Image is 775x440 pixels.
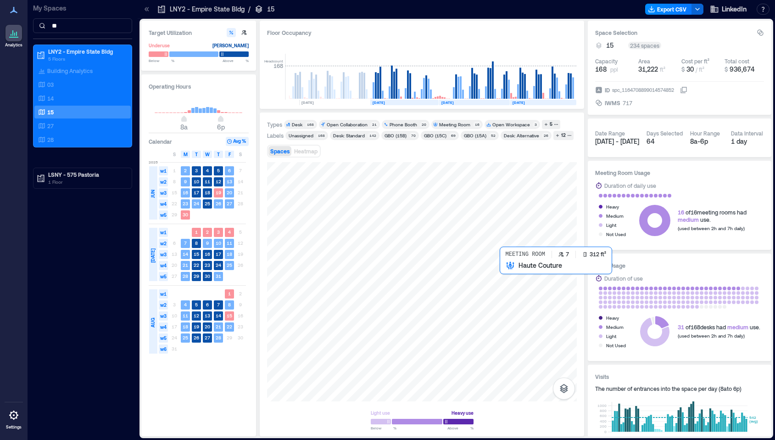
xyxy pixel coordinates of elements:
text: 18 [227,251,232,257]
text: 28 [216,335,221,340]
div: Total cost [725,57,749,65]
button: Export CSV [645,4,692,15]
text: 8 [228,302,231,307]
span: $ [681,66,685,73]
text: 3 [195,168,198,173]
span: w1 [159,166,168,175]
div: Date Range [595,130,625,137]
text: 2 [206,229,209,235]
text: [DATE] [301,100,314,105]
text: 16 [205,251,210,257]
span: 6p [217,123,225,131]
span: S [173,151,176,158]
span: 2025 [149,159,158,165]
div: of 16 meeting rooms had use. [678,209,747,223]
text: 25 [183,335,188,340]
text: 27 [227,201,232,206]
div: Data Interval [731,130,763,137]
p: 15 [267,5,274,14]
div: Light [606,332,616,341]
p: Analytics [5,42,22,48]
span: $ [725,66,728,73]
span: w5 [159,333,168,343]
text: 22 [194,262,199,268]
span: Heatmap [294,148,318,154]
span: medium [727,324,748,330]
span: 15 [606,41,613,50]
div: Phone Booth [390,121,417,128]
text: 31 [216,273,221,279]
h3: Calendar [149,137,172,146]
div: 717 [622,98,633,107]
text: 14 [183,251,188,257]
span: W [205,151,210,158]
p: 14 [47,95,54,102]
span: w5 [159,210,168,220]
p: LSNY - 575 Pastoria [48,171,125,178]
div: 70 [409,133,417,138]
p: 1 Floor [48,178,125,186]
text: 4 [228,229,231,235]
text: 9 [184,179,187,184]
text: 26 [194,335,199,340]
h3: Meeting Room Usage [595,168,764,177]
h3: Target Utilization [149,28,249,37]
text: 4 [206,168,209,173]
span: [DATE] - [DATE] [595,137,639,145]
a: Settings [3,404,25,433]
text: 5 [217,168,220,173]
text: 27 [205,335,210,340]
p: Building Analytics [47,67,93,74]
div: Types [267,121,282,128]
text: 5 [195,302,198,307]
div: Capacity [595,57,618,65]
div: Duration of use [604,274,643,283]
div: Floor Occupancy [267,28,577,37]
span: w3 [159,250,168,259]
div: Desk [292,121,302,128]
text: 11 [183,313,188,318]
div: spc_1164708899014574852 [611,85,675,95]
span: T [195,151,198,158]
div: Not Used [606,341,626,350]
span: JUN [149,190,156,198]
text: 1 [228,291,231,296]
span: ft² [660,66,665,73]
span: 168 [595,65,607,74]
button: 12 [553,131,574,140]
h3: Desk Usage [595,261,764,270]
text: 17 [194,190,199,195]
div: Light [606,220,616,230]
span: w5 [159,272,168,281]
text: [DATE] [441,100,454,105]
span: w6 [159,344,168,354]
text: 25 [205,201,210,206]
text: 26 [216,201,221,206]
div: Meeting Room [439,121,470,128]
text: [DATE] [373,100,385,105]
span: ppl [610,66,618,73]
span: 16 [678,209,684,215]
text: 3 [217,229,220,235]
text: 24 [216,262,221,268]
button: Avg % [226,137,249,146]
span: w4 [159,261,168,270]
tspan: 200 [600,424,607,429]
span: 31 [678,324,684,330]
text: 11 [205,179,210,184]
div: Desk: Alternative [504,132,539,139]
text: 8 [195,240,198,246]
p: LNY2 - Empire State Bldg [170,5,245,14]
div: Heavy [606,202,619,211]
div: Light use [371,408,390,417]
text: 25 [227,262,232,268]
text: 10 [194,179,199,184]
span: 8a [180,123,188,131]
div: The number of entrances into the space per day ( 8a to 6p ) [595,385,764,392]
text: 10 [216,240,221,246]
div: GBO (15B) [385,132,407,139]
span: ID [605,85,610,95]
span: M [184,151,188,158]
tspan: 0 [604,429,607,434]
span: AUG [149,318,156,327]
